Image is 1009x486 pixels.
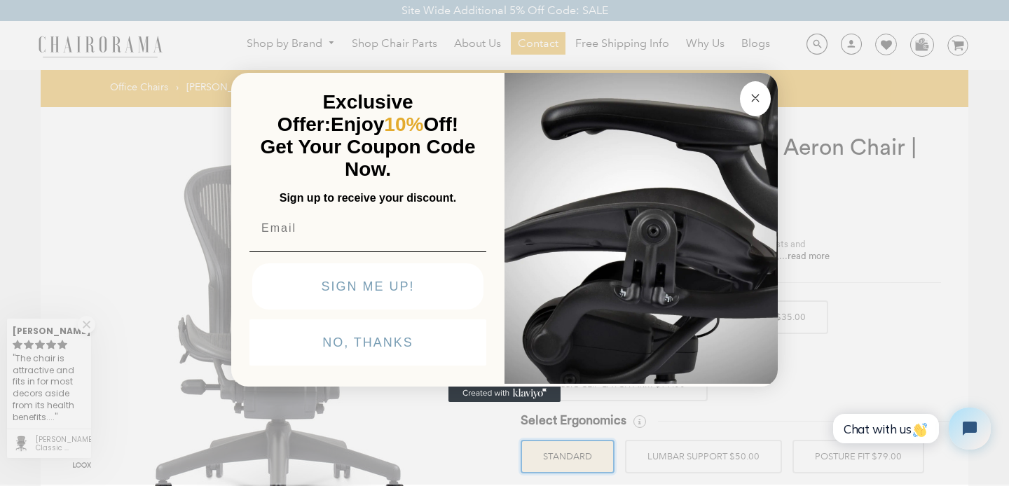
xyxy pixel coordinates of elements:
button: NO, THANKS [249,319,486,366]
span: Sign up to receive your discount. [280,192,456,204]
button: Close dialog [740,81,771,116]
span: Exclusive Offer: [277,91,413,135]
span: Get Your Coupon Code Now. [261,136,476,180]
span: Enjoy Off! [331,113,458,135]
iframe: Tidio Chat [818,396,1003,461]
a: Created with Klaviyo - opens in a new tab [448,385,561,402]
input: Email [249,214,486,242]
span: 10% [384,113,423,135]
img: 92d77583-a095-41f6-84e7-858462e0427a.jpeg [504,70,778,384]
button: SIGN ME UP! [252,263,483,310]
